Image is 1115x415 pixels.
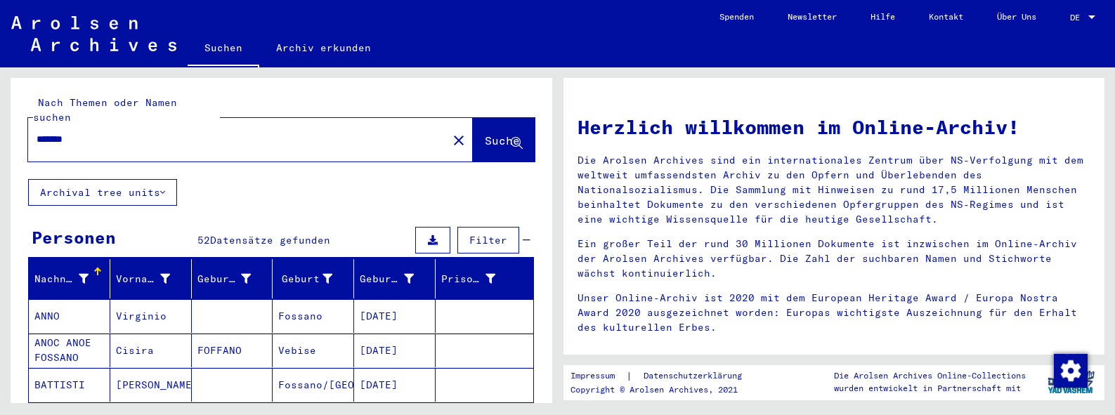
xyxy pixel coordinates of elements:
div: Geburtsname [197,268,273,290]
mat-cell: [PERSON_NAME] [110,368,192,402]
h1: Herzlich willkommen im Online-Archiv! [578,112,1091,142]
a: Impressum [570,369,626,383]
mat-cell: BATTISTI [29,368,110,402]
span: Suche [485,133,520,147]
div: Geburt‏ [278,272,332,286]
p: Die Arolsen Archives Online-Collections [834,369,1026,382]
mat-icon: close [450,132,467,149]
mat-header-cell: Vorname [110,259,192,298]
div: Prisoner # [441,268,516,290]
div: Prisoner # [441,272,495,286]
span: 52 [197,234,210,246]
a: Datenschutzerklärung [632,369,759,383]
mat-cell: Vebise [273,334,354,367]
div: Geburt‏ [278,268,353,290]
p: Die Arolsen Archives sind ein internationales Zentrum über NS-Verfolgung mit dem weltweit umfasse... [578,153,1091,227]
button: Clear [445,126,473,154]
div: Vorname [116,272,170,286]
mat-cell: Fossano [273,299,354,333]
div: Nachname [34,272,89,286]
div: Geburtsname [197,272,252,286]
mat-cell: [DATE] [354,299,436,333]
img: Arolsen_neg.svg [11,16,176,51]
div: Personen [32,225,116,250]
p: wurden entwickelt in Partnerschaft mit [834,382,1026,395]
mat-cell: ANNO [29,299,110,333]
button: Suche [473,118,535,162]
mat-cell: ANOC ANOE FOSSANO [29,334,110,367]
span: Datensätze gefunden [210,234,330,246]
div: Geburtsdatum [360,268,435,290]
div: Vorname [116,268,191,290]
mat-cell: [DATE] [354,368,436,402]
a: Suchen [188,31,259,67]
button: Archival tree units [28,179,177,206]
mat-header-cell: Geburt‏ [273,259,354,298]
div: Geburtsdatum [360,272,414,286]
img: yv_logo.png [1045,364,1097,400]
mat-cell: Cisira [110,334,192,367]
mat-cell: Virginio [110,299,192,333]
div: Nachname [34,268,110,290]
mat-header-cell: Geburtsname [192,259,273,298]
p: Copyright © Arolsen Archives, 2021 [570,383,759,396]
mat-header-cell: Nachname [29,259,110,298]
div: | [570,369,759,383]
p: Unser Online-Archiv ist 2020 mit dem European Heritage Award / Europa Nostra Award 2020 ausgezeic... [578,291,1091,335]
span: Filter [469,234,507,246]
a: Archiv erkunden [259,31,388,65]
mat-header-cell: Geburtsdatum [354,259,436,298]
mat-label: Nach Themen oder Namen suchen [33,96,177,124]
button: Filter [457,227,519,253]
p: Ein großer Teil der rund 30 Millionen Dokumente ist inzwischen im Online-Archiv der Arolsen Archi... [578,237,1091,281]
mat-cell: [DATE] [354,334,436,367]
img: Zustimmung ändern [1054,354,1088,388]
mat-header-cell: Prisoner # [436,259,533,298]
mat-cell: Fossano/[GEOGRAPHIC_DATA] [273,368,354,402]
span: DE [1070,13,1085,22]
mat-cell: FOFFANO [192,334,273,367]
